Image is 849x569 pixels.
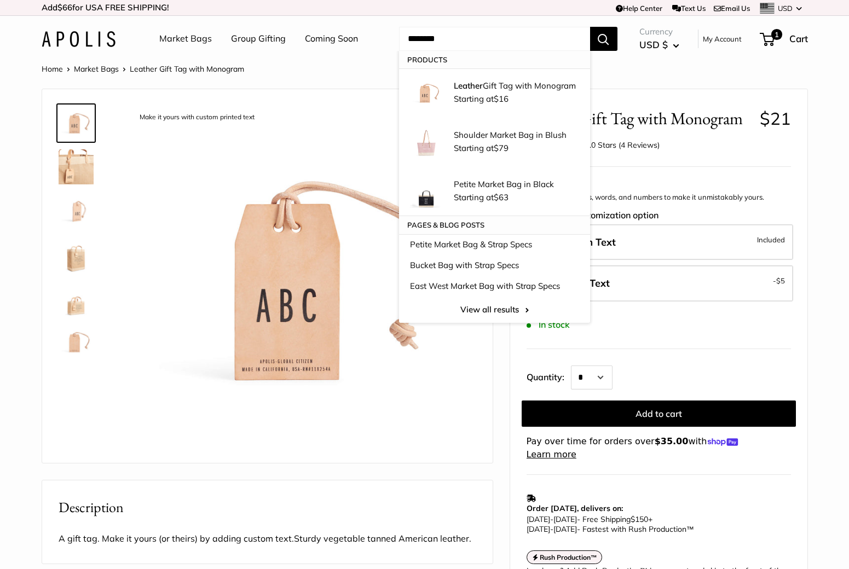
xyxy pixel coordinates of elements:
[454,129,579,141] p: Shoulder Market Bag in Blush
[294,533,471,544] span: Sturdy vegetable tanned American leather.
[527,108,752,129] span: Leather Gift Tag with Monogram
[410,77,443,109] img: description_Make it yours with custom printed text
[525,265,793,301] label: Leave Blank
[454,192,509,202] span: Starting at
[494,192,509,202] span: $63
[527,524,694,534] span: - Fastest with Rush Production™
[522,400,796,427] button: Add to cart
[639,39,668,50] span: USD $
[703,32,742,45] a: My Account
[527,514,786,534] p: - Free Shipping +
[773,274,785,287] span: -
[56,103,96,143] a: description_Make it yours with custom printed text
[454,94,509,104] span: Starting at
[399,234,590,255] a: Petite Market Bag & Strap Specs
[714,4,750,13] a: Email Us
[410,175,443,208] img: description_Make it yours with custom printed text.
[454,80,579,91] p: Gift Tag with Monogram
[527,137,660,153] div: 5.0 Stars (4 Reviews)
[42,62,244,76] nav: Breadcrumb
[494,94,509,104] span: $16
[42,64,63,74] a: Home
[9,527,117,560] iframe: Sign Up via Text for Offers
[454,178,579,190] p: Petite Market Bag in Black
[399,255,590,276] a: Bucket Bag with Strap Specs
[399,297,590,323] a: View all results
[585,139,660,151] div: 5.0 Stars (4 Reviews)
[527,192,791,203] p: Print a mix of letters, words, and numbers to make it unmistakably yours.
[59,237,94,272] img: description_5 oz vegetable tanned American leather
[59,497,476,518] h2: Description
[410,126,443,159] img: Shoulder Market Bag in Blush
[74,64,119,74] a: Market Bags
[59,324,94,359] img: description_No need for custom text? Choose this option
[527,176,791,192] div: Customize It
[399,167,590,216] a: description_Make it yours with custom printed text. Petite Market Bag in Black Starting at$63
[399,68,590,118] a: description_Make it yours with custom printed text LeatherGift Tag with Monogram Starting at$16
[56,191,96,230] a: description_Custom printed text with eco-friendly ink
[59,193,94,228] img: description_Custom printed text with eco-friendly ink
[231,31,286,47] a: Group Gifting
[590,27,617,51] button: Search
[159,31,212,47] a: Market Bags
[639,24,679,39] span: Currency
[59,531,476,547] p: A gift tag. Make it yours (or theirs) by adding custom text.
[616,4,662,13] a: Help Center
[399,216,590,234] p: Pages & Blog posts
[56,278,96,318] a: description_The size is 2.25" X 3.75"
[56,322,96,362] a: description_No need for custom text? Choose this option
[494,143,509,153] span: $79
[399,51,590,68] p: Products
[525,224,793,260] label: Add Custom Text
[134,110,260,125] div: Make it yours with custom printed text
[760,108,791,129] span: $21
[757,233,785,246] span: Included
[454,143,509,153] span: Starting at
[305,31,358,47] a: Coming Soon
[672,4,706,13] a: Text Us
[59,149,94,184] img: description_3mm thick, vegetable tanned American leather
[639,36,679,54] button: USD $
[42,31,115,47] img: Apolis
[761,30,808,48] a: 1 Cart
[130,106,476,452] img: description_Make it yours with custom printed text
[399,118,590,167] a: Shoulder Market Bag in Blush Shoulder Market Bag in Blush Starting at$79
[631,514,648,524] span: $150
[540,553,597,561] strong: Rush Production™
[59,106,94,141] img: description_Make it yours with custom printed text
[56,147,96,187] a: description_3mm thick, vegetable tanned American leather
[56,235,96,274] a: description_5 oz vegetable tanned American leather
[771,29,782,40] span: 1
[778,4,793,13] span: USD
[789,33,808,44] span: Cart
[776,276,785,285] span: $5
[130,64,244,74] span: Leather Gift Tag with Monogram
[59,281,94,316] img: description_The size is 2.25" X 3.75"
[454,80,483,91] strong: Leather
[399,27,590,51] input: Search...
[399,276,590,297] a: East West Market Bag with Strap Specs
[57,2,72,13] span: $66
